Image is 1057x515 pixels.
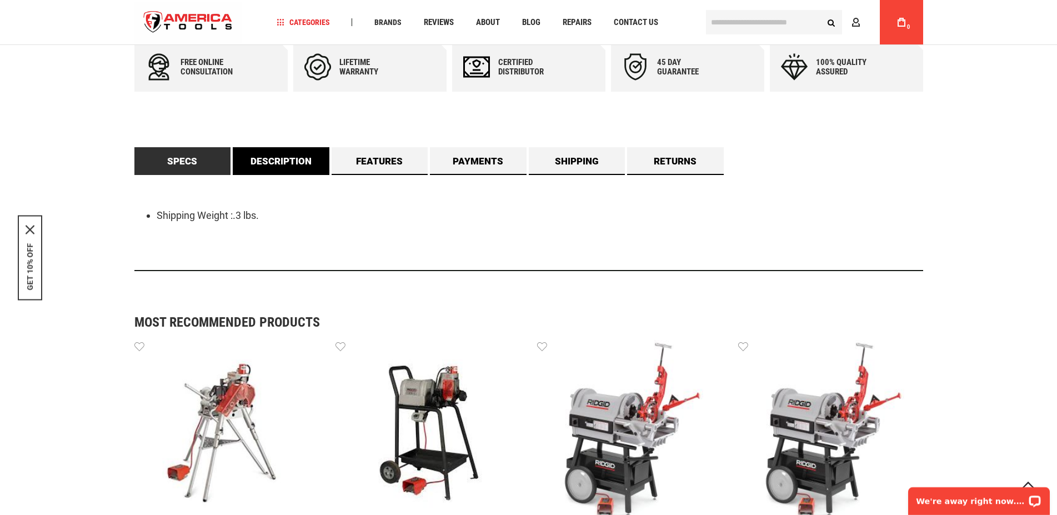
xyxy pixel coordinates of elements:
[181,58,247,77] div: Free online consultation
[277,18,330,26] span: Categories
[233,147,329,175] a: Description
[816,58,883,77] div: 100% quality assured
[558,15,597,30] a: Repairs
[26,243,34,290] button: GET 10% OFF
[424,18,454,27] span: Reviews
[609,15,663,30] a: Contact Us
[134,147,231,175] a: Specs
[471,15,505,30] a: About
[134,2,242,43] img: America Tools
[430,147,527,175] a: Payments
[272,15,335,30] a: Categories
[821,12,842,33] button: Search
[522,18,540,27] span: Blog
[627,147,724,175] a: Returns
[614,18,658,27] span: Contact Us
[26,225,34,234] button: Close
[901,480,1057,515] iframe: LiveChat chat widget
[657,58,724,77] div: 45 day Guarantee
[26,225,34,234] svg: close icon
[517,15,545,30] a: Blog
[369,15,407,30] a: Brands
[529,147,625,175] a: Shipping
[374,18,402,26] span: Brands
[907,24,910,30] span: 0
[157,208,923,223] li: Shipping Weight :.3 lbs.
[339,58,406,77] div: Lifetime warranty
[419,15,459,30] a: Reviews
[563,18,592,27] span: Repairs
[498,58,565,77] div: Certified Distributor
[332,147,428,175] a: Features
[134,316,884,329] strong: Most Recommended Products
[134,2,242,43] a: store logo
[476,18,500,27] span: About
